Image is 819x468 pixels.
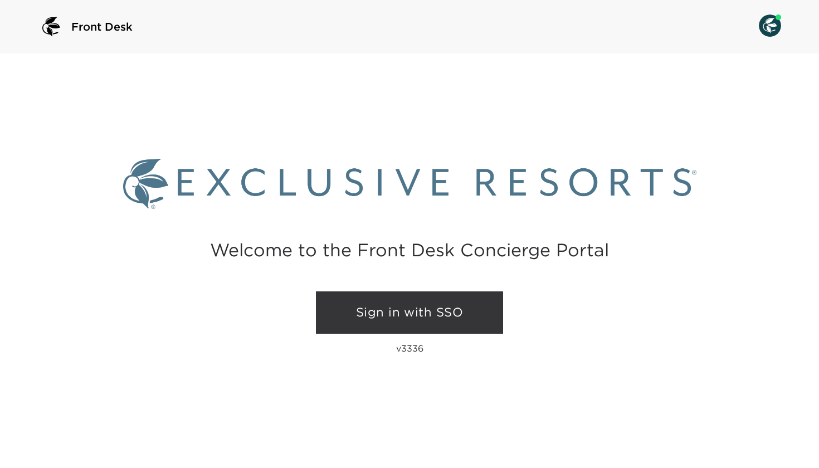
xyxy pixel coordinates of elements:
a: Sign in with SSO [316,291,503,334]
h2: Welcome to the Front Desk Concierge Portal [210,241,609,259]
img: User [759,14,781,37]
img: Exclusive Resorts logo [123,159,696,208]
img: logo [38,13,65,40]
p: v3336 [396,343,423,354]
span: Front Desk [71,19,133,35]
